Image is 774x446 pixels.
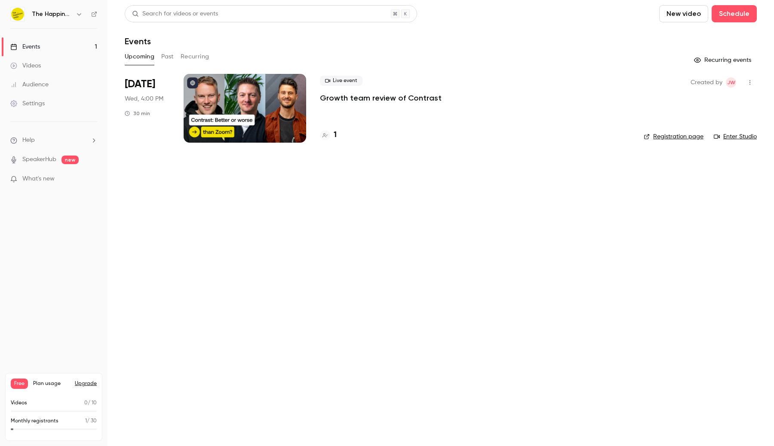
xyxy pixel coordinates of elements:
span: Created by [691,77,722,88]
div: 30 min [125,110,150,117]
span: Joe Wedgwood [726,77,736,88]
p: Videos [11,399,27,407]
button: Past [161,50,174,64]
button: Upcoming [125,50,154,64]
span: 0 [84,400,88,406]
a: Enter Studio [714,132,757,141]
span: 1 [85,419,87,424]
span: Help [22,136,35,145]
button: Recurring events [690,53,757,67]
li: help-dropdown-opener [10,136,97,145]
div: Videos [10,61,41,70]
p: / 30 [85,417,97,425]
button: Recurring [181,50,209,64]
div: Settings [10,99,45,108]
p: Monthly registrants [11,417,58,425]
span: [DATE] [125,77,155,91]
div: Audience [10,80,49,89]
h6: The Happiness Index [32,10,72,18]
img: The Happiness Index [11,7,25,21]
a: Registration page [644,132,703,141]
button: Schedule [712,5,757,22]
h4: 1 [334,129,337,141]
p: / 10 [84,399,97,407]
span: Live event [320,76,362,86]
a: Growth team review of Contrast [320,93,442,103]
div: Aug 20 Wed, 3:00 PM (Europe/London) [125,74,170,143]
span: Wed, 4:00 PM [125,95,163,103]
div: Search for videos or events [132,9,218,18]
span: What's new [22,174,55,183]
span: new [61,156,79,164]
div: Events [10,43,40,51]
a: 1 [320,129,337,141]
span: Free [11,379,28,389]
a: SpeakerHub [22,155,56,164]
h1: Events [125,36,151,46]
button: New video [659,5,708,22]
span: JW [727,77,735,88]
span: Plan usage [33,380,70,387]
button: Upgrade [75,380,97,387]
